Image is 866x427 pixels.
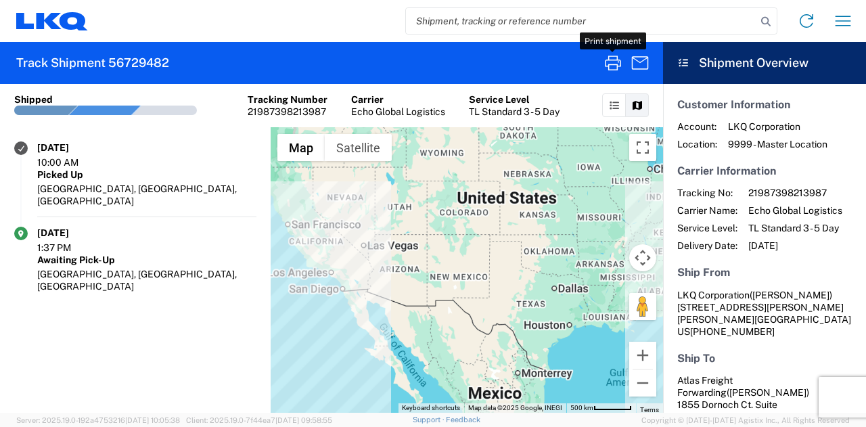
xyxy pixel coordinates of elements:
[629,134,656,161] button: Toggle fullscreen view
[37,141,105,154] div: [DATE]
[14,93,53,106] div: Shipped
[677,187,737,199] span: Tracking No:
[37,254,256,266] div: Awaiting Pick-Up
[748,204,842,217] span: Echo Global Logistics
[566,403,636,413] button: Map Scale: 500 km per 53 pixels
[325,134,392,161] button: Show satellite imagery
[37,156,105,168] div: 10:00 AM
[677,352,852,365] h5: Ship To
[677,222,737,234] span: Service Level:
[37,242,105,254] div: 1:37 PM
[125,416,180,424] span: [DATE] 10:05:38
[748,240,842,252] span: [DATE]
[677,289,852,338] address: [GEOGRAPHIC_DATA] US
[690,326,775,337] span: [PHONE_NUMBER]
[402,403,460,413] button: Keyboard shortcuts
[248,93,327,106] div: Tracking Number
[413,415,447,424] a: Support
[677,240,737,252] span: Delivery Date:
[677,138,717,150] span: Location:
[16,55,169,71] h2: Track Shipment 56729482
[446,415,480,424] a: Feedback
[275,416,332,424] span: [DATE] 09:58:55
[748,187,842,199] span: 21987398213987
[728,120,827,133] span: LKQ Corporation
[629,244,656,271] button: Map camera controls
[677,290,750,300] span: LKQ Corporation
[629,369,656,397] button: Zoom out
[37,268,256,292] div: [GEOGRAPHIC_DATA], [GEOGRAPHIC_DATA], [GEOGRAPHIC_DATA]
[469,93,560,106] div: Service Level
[274,395,319,413] a: Open this area in Google Maps (opens a new window)
[468,404,562,411] span: Map data ©2025 Google, INEGI
[677,120,717,133] span: Account:
[727,387,809,398] span: ([PERSON_NAME])
[186,416,332,424] span: Client: 2025.19.0-7f44ea7
[641,414,850,426] span: Copyright © [DATE]-[DATE] Agistix Inc., All Rights Reserved
[351,93,445,106] div: Carrier
[629,293,656,320] button: Drag Pegman onto the map to open Street View
[351,106,445,118] div: Echo Global Logistics
[677,375,809,422] span: Atlas Freight Forwarding 1855 Dornoch Ct. Suite 300
[663,42,866,84] header: Shipment Overview
[677,98,852,111] h5: Customer Information
[677,164,852,177] h5: Carrier Information
[248,106,327,118] div: 21987398213987
[406,8,756,34] input: Shipment, tracking or reference number
[640,406,659,413] a: Terms
[16,416,180,424] span: Server: 2025.19.0-192a4753216
[469,106,560,118] div: TL Standard 3 - 5 Day
[748,222,842,234] span: TL Standard 3 - 5 Day
[629,342,656,369] button: Zoom in
[37,168,256,181] div: Picked Up
[570,404,593,411] span: 500 km
[274,395,319,413] img: Google
[677,302,844,325] span: [STREET_ADDRESS][PERSON_NAME][PERSON_NAME]
[37,227,105,239] div: [DATE]
[750,290,832,300] span: ([PERSON_NAME])
[677,204,737,217] span: Carrier Name:
[37,183,256,207] div: [GEOGRAPHIC_DATA], [GEOGRAPHIC_DATA], [GEOGRAPHIC_DATA]
[728,138,827,150] span: 9999 - Master Location
[677,266,852,279] h5: Ship From
[277,134,325,161] button: Show street map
